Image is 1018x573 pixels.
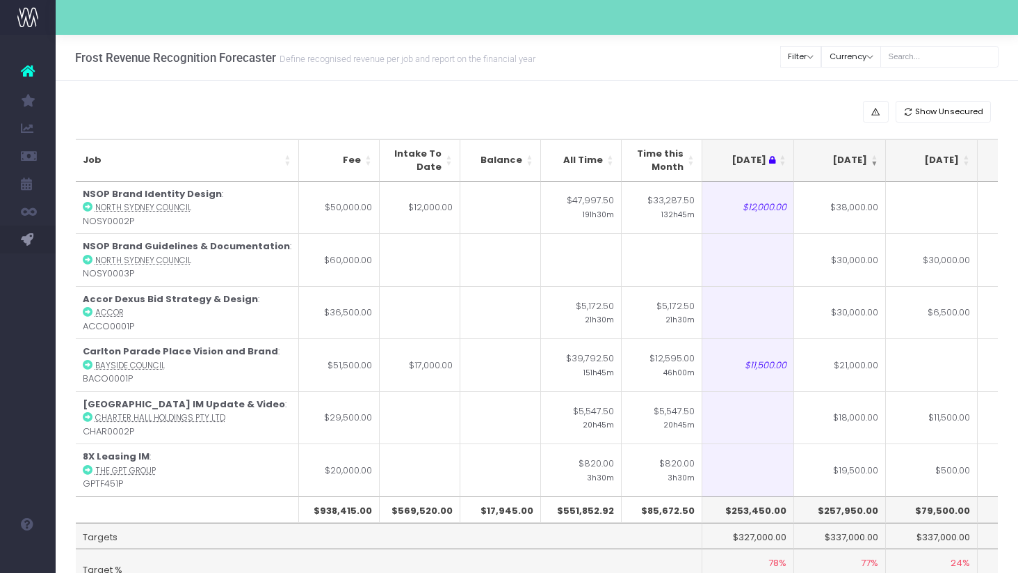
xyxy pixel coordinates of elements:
[83,240,290,253] strong: NSOP Brand Guidelines & Documentation
[299,182,380,234] td: $50,000.00
[886,391,978,444] td: $11,500.00
[794,182,886,234] td: $38,000.00
[702,338,794,391] td: $11,500.00
[665,313,695,325] small: 21h30m
[861,556,878,570] span: 77%
[95,360,165,371] abbr: Bayside Council
[541,391,622,444] td: $5,547.50
[83,187,222,201] strong: NSOP Brand Identity Design
[95,202,191,213] abbr: North Sydney Council
[622,338,702,391] td: $12,595.00
[83,292,258,306] strong: Accor Dexus Bid Strategy & Design
[76,444,299,496] td: : GPTF451P
[83,345,278,358] strong: Carlton Parade Place Vision and Brand
[668,471,695,483] small: 3h30m
[299,286,380,339] td: $36,500.00
[821,46,881,68] button: Currency
[915,106,983,118] span: Show Unsecured
[95,255,191,266] abbr: North Sydney Council
[622,391,702,444] td: $5,547.50
[702,523,794,549] td: $327,000.00
[83,450,150,463] strong: 8X Leasing IM
[951,556,970,570] span: 24%
[768,556,786,570] span: 78%
[702,139,794,182] th: Sep 25 : activate to sort column ascending
[76,233,299,286] td: : NOSY0003P
[886,496,978,549] td: $1,000.00
[794,233,886,286] td: $30,000.00
[780,46,822,68] button: Filter
[299,444,380,496] td: $20,000.00
[886,286,978,339] td: $6,500.00
[622,496,702,523] th: $85,672.50
[880,46,999,68] input: Search...
[541,338,622,391] td: $39,792.50
[17,545,38,566] img: images/default_profile_image.png
[299,338,380,391] td: $51,500.00
[76,391,299,444] td: : CHAR0002P
[76,338,299,391] td: : BACO0001P
[622,182,702,234] td: $33,287.50
[583,366,614,378] small: 151h45m
[583,418,614,430] small: 20h45m
[541,139,622,182] th: All Time: activate to sort column ascending
[95,412,225,423] abbr: Charter Hall Holdings Pty Ltd
[663,418,695,430] small: 20h45m
[794,286,886,339] td: $30,000.00
[794,496,886,549] td: $18,000.00
[886,444,978,496] td: $500.00
[794,338,886,391] td: $21,000.00
[95,307,124,318] abbr: Accor
[380,496,460,523] th: $569,520.00
[541,444,622,496] td: $820.00
[663,366,695,378] small: 46h00m
[460,139,541,182] th: Balance: activate to sort column ascending
[460,496,541,523] th: $17,945.00
[794,523,886,549] td: $337,000.00
[886,523,978,549] td: $337,000.00
[622,286,702,339] td: $5,172.50
[541,286,622,339] td: $5,172.50
[299,233,380,286] td: $60,000.00
[83,398,285,411] strong: [GEOGRAPHIC_DATA] IM Update & Video
[95,465,156,476] abbr: The GPT Group
[622,444,702,496] td: $820.00
[76,286,299,339] td: : ACCO0001P
[896,101,992,123] button: Show Unsecured
[622,139,702,182] th: Time this Month: activate to sort column ascending
[76,139,299,182] th: Job: activate to sort column ascending
[794,139,886,182] th: Oct 25: activate to sort column ascending
[276,51,535,65] small: Define recognised revenue per job and report on the financial year
[75,51,535,65] h3: Frost Revenue Recognition Forecaster
[587,471,614,483] small: 3h30m
[886,233,978,286] td: $30,000.00
[299,496,380,523] th: $938,415.00
[380,139,460,182] th: Intake To Date: activate to sort column ascending
[299,139,380,182] th: Fee: activate to sort column ascending
[583,207,614,220] small: 191h30m
[76,523,702,549] td: Targets
[794,496,886,523] th: $257,950.00
[702,496,794,523] th: $253,450.00
[299,391,380,444] td: $29,500.00
[380,182,460,234] td: $12,000.00
[585,313,614,325] small: 21h30m
[541,182,622,234] td: $47,997.50
[886,496,978,523] th: $79,500.00
[661,207,695,220] small: 132h45m
[380,338,460,391] td: $17,000.00
[886,139,978,182] th: Nov 25: activate to sort column ascending
[541,496,622,523] th: $551,852.92
[76,182,299,234] td: : NOSY0002P
[794,391,886,444] td: $18,000.00
[702,182,794,234] td: $12,000.00
[794,444,886,496] td: $19,500.00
